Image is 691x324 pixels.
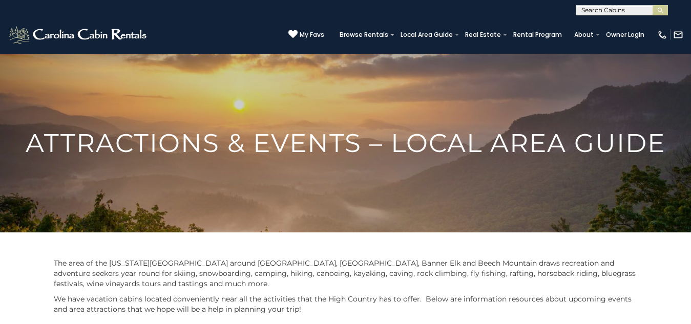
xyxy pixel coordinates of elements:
p: The area of the [US_STATE][GEOGRAPHIC_DATA] around [GEOGRAPHIC_DATA], [GEOGRAPHIC_DATA], Banner E... [54,258,638,289]
a: Browse Rentals [334,28,393,42]
a: My Favs [288,30,324,40]
a: Local Area Guide [395,28,458,42]
a: Rental Program [508,28,567,42]
a: About [569,28,599,42]
a: Real Estate [460,28,506,42]
img: phone-regular-white.png [657,30,667,40]
a: Owner Login [601,28,650,42]
img: mail-regular-white.png [673,30,683,40]
p: We have vacation cabins located conveniently near all the activities that the High Country has to... [54,294,638,314]
span: My Favs [300,30,324,39]
img: White-1-2.png [8,25,150,45]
